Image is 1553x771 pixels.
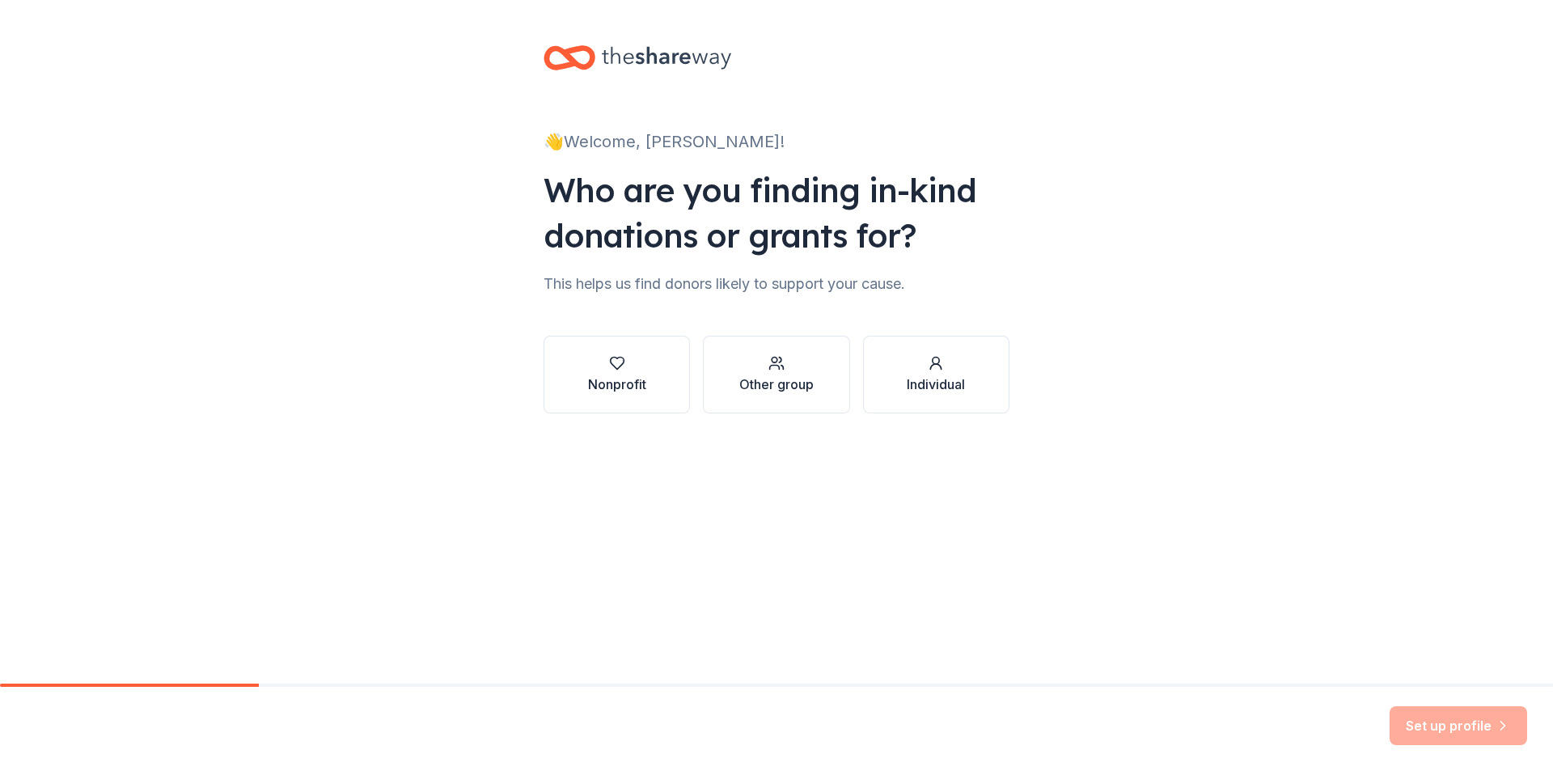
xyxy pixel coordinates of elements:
[544,336,690,413] button: Nonprofit
[544,129,1009,155] div: 👋 Welcome, [PERSON_NAME]!
[544,271,1009,297] div: This helps us find donors likely to support your cause.
[863,336,1009,413] button: Individual
[703,336,849,413] button: Other group
[907,375,965,394] div: Individual
[588,375,646,394] div: Nonprofit
[739,375,814,394] div: Other group
[544,167,1009,258] div: Who are you finding in-kind donations or grants for?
